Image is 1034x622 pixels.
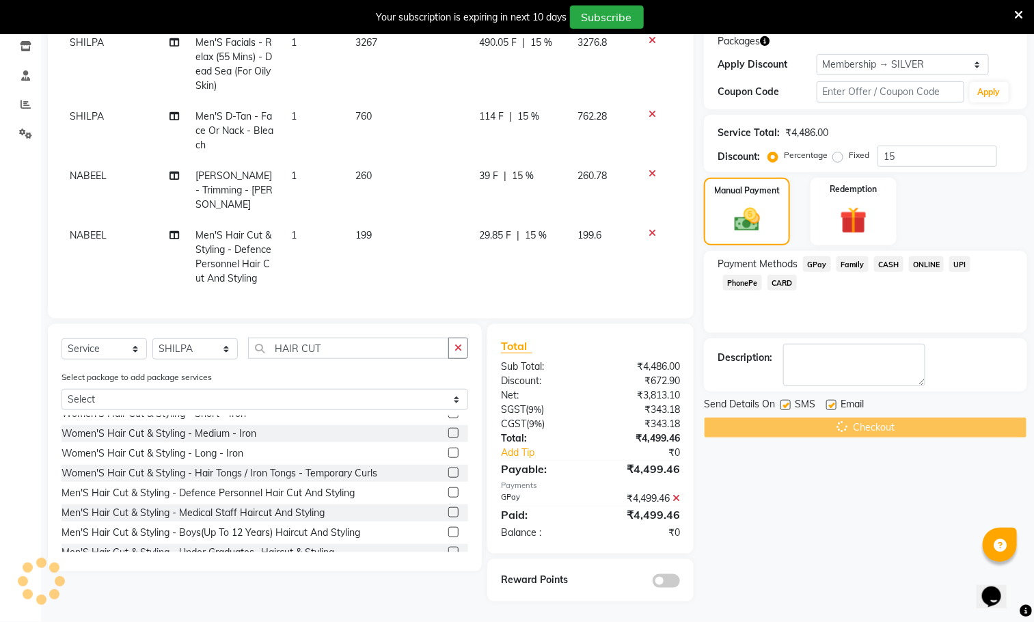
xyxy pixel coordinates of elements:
[491,374,590,388] div: Discount:
[70,170,107,182] span: NABEEL
[841,397,864,414] span: Email
[590,506,690,523] div: ₹4,499.46
[909,256,944,272] span: ONLINE
[830,183,877,195] label: Redemption
[70,110,104,122] span: SHILPA
[292,36,297,49] span: 1
[784,149,828,161] label: Percentage
[491,506,590,523] div: Paid:
[803,256,831,272] span: GPay
[518,109,540,124] span: 15 %
[292,170,297,182] span: 1
[62,466,377,481] div: Women'S Hair Cut & Styling - Hair Tongs / Iron Tongs - Temporary Curls
[590,417,690,431] div: ₹343.18
[62,371,212,383] label: Select package to add package services
[949,256,970,272] span: UPI
[195,110,273,151] span: Men'S D-Tan - Face Or Nack - Bleach
[817,81,964,103] input: Enter Offer / Coupon Code
[491,461,590,477] div: Payable:
[501,339,532,353] span: Total
[526,228,547,243] span: 15 %
[590,491,690,506] div: ₹4,499.46
[570,5,644,29] button: Subscribe
[355,36,377,49] span: 3267
[62,545,334,560] div: Men'S Hair Cut & Styling - Under Graduates- Haircut & Styling
[513,169,534,183] span: 15 %
[62,506,325,520] div: Men'S Hair Cut & Styling - Medical Staff Haircut And Styling
[714,185,780,197] label: Manual Payment
[590,526,690,540] div: ₹0
[491,431,590,446] div: Total:
[501,480,680,491] div: Payments
[849,149,869,161] label: Fixed
[523,36,526,50] span: |
[62,526,360,540] div: Men'S Hair Cut & Styling - Boys(Up To 12 Years) Haircut And Styling
[718,34,760,49] span: Packages
[578,229,602,241] span: 199.6
[195,229,271,284] span: Men'S Hair Cut & Styling - Defence Personnel Hair Cut And Styling
[590,461,690,477] div: ₹4,499.46
[704,397,775,414] span: Send Details On
[726,205,768,234] img: _cash.svg
[977,567,1020,608] iframe: chat widget
[970,82,1009,103] button: Apply
[723,275,762,290] span: PhonePe
[377,10,567,25] div: Your subscription is expiring in next 10 days
[529,418,542,429] span: 9%
[248,338,449,359] input: Search or Scan
[795,397,815,414] span: SMS
[578,36,608,49] span: 3276.8
[785,126,828,140] div: ₹4,486.00
[590,360,690,374] div: ₹4,486.00
[718,85,816,99] div: Coupon Code
[578,170,608,182] span: 260.78
[480,169,499,183] span: 39 F
[832,204,875,237] img: _gift.svg
[195,170,273,211] span: [PERSON_NAME] - Trimming - [PERSON_NAME]
[501,418,526,430] span: CGST
[480,36,517,50] span: 490.05 F
[195,36,272,92] span: Men'S Facials - Relax (55 Mins) - Dead Sea (For Oily Skin)
[480,228,512,243] span: 29.85 F
[718,150,760,164] div: Discount:
[578,110,608,122] span: 762.28
[491,388,590,403] div: Net:
[718,257,798,271] span: Payment Methods
[718,126,780,140] div: Service Total:
[836,256,869,272] span: Family
[355,229,372,241] span: 199
[718,351,772,365] div: Description:
[608,446,691,460] div: ₹0
[491,446,607,460] a: Add Tip
[292,229,297,241] span: 1
[510,109,513,124] span: |
[62,427,256,441] div: Women'S Hair Cut & Styling - Medium - Iron
[590,403,690,417] div: ₹343.18
[531,36,553,50] span: 15 %
[590,431,690,446] div: ₹4,499.46
[62,446,243,461] div: Women'S Hair Cut & Styling - Long - Iron
[480,109,504,124] span: 114 F
[491,526,590,540] div: Balance :
[491,573,590,588] div: Reward Points
[70,36,104,49] span: SHILPA
[292,110,297,122] span: 1
[491,360,590,374] div: Sub Total:
[491,417,590,431] div: ( )
[501,403,526,416] span: SGST
[874,256,903,272] span: CASH
[590,388,690,403] div: ₹3,813.10
[718,57,816,72] div: Apply Discount
[767,275,797,290] span: CARD
[62,486,355,500] div: Men'S Hair Cut & Styling - Defence Personnel Hair Cut And Styling
[355,110,372,122] span: 760
[491,403,590,417] div: ( )
[517,228,520,243] span: |
[504,169,507,183] span: |
[355,170,372,182] span: 260
[528,404,541,415] span: 9%
[491,491,590,506] div: GPay
[590,374,690,388] div: ₹672.90
[70,229,107,241] span: NABEEL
